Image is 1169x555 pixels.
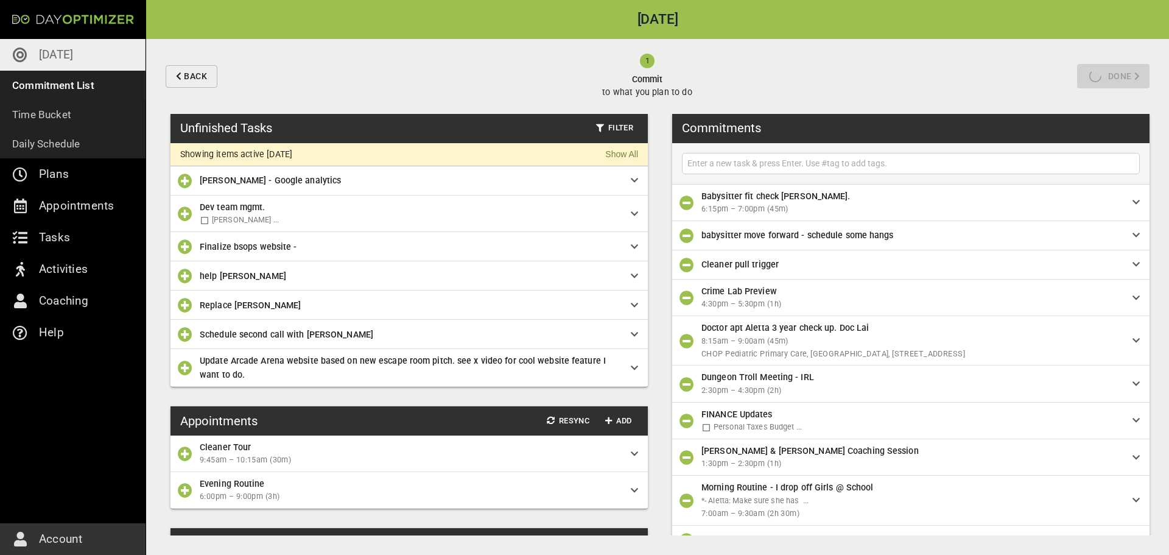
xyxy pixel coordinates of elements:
[170,261,648,291] div: help [PERSON_NAME]
[200,300,301,310] span: Replace [PERSON_NAME]
[170,166,648,196] div: [PERSON_NAME] - Google analytics
[701,286,777,296] span: Crime Lab Preview
[212,215,279,224] span: [PERSON_NAME] ...
[200,242,297,252] span: Finalize bsops website -
[39,529,82,549] p: Account
[200,490,621,503] span: 6:00pm – 9:00pm (3h)
[672,250,1150,280] div: Cleaner pull trigger
[701,458,1123,470] span: 1:30pm – 2:30pm (1h)
[682,119,761,137] h3: Commitments
[701,335,1123,348] span: 8:15am – 9:00am (45m)
[200,442,251,452] span: Cleaner Tour
[200,356,606,379] span: Update Arcade Arena website based on new escape room pitch. see x video for cool website feature ...
[602,86,692,99] p: to what you plan to do
[714,422,802,431] span: Personal Taxes Budget ...
[39,260,88,279] p: Activities
[685,156,1137,171] input: Enter a new task & press Enter. Use #tag to add tags.
[170,349,648,387] div: Update Arcade Arena website based on new escape room pitch. see x video for cool website feature ...
[701,230,894,240] span: babysitter move forward - schedule some hangs
[604,414,633,428] span: Add
[672,403,1150,439] div: FINANCE Updates Personal Taxes Budget ...
[12,15,134,24] img: Day Optimizer
[170,232,648,261] div: Finalize bsops website -
[701,446,919,456] span: [PERSON_NAME] & [PERSON_NAME] Coaching Session
[591,119,638,138] button: Filter
[672,316,1150,366] div: Doctor apt Aletta 3 year check up. Doc Lai8:15am – 9:00am (45m)CHOP Pediatric Primary Care, [GEOG...
[701,323,869,333] span: Doctor apt Aletta 3 year check up. Doc Lai
[222,39,1072,114] button: Committo what you plan to do
[596,121,633,135] span: Filter
[701,384,1123,397] span: 2:30pm – 4:30pm (2h)
[602,73,692,86] span: Commit
[547,414,589,428] span: Resync
[672,439,1150,476] div: [PERSON_NAME] & [PERSON_NAME] Coaching Session1:30pm – 2:30pm (1h)
[599,412,638,431] button: Add
[180,149,240,159] p: Showing items
[200,454,621,467] span: 9:45am – 10:15am (30m)
[12,135,80,152] p: Daily Schedule
[200,271,286,281] span: help [PERSON_NAME]
[170,291,648,320] div: Replace [PERSON_NAME]
[645,56,649,65] text: 1
[180,412,258,430] h3: Appointments
[672,185,1150,221] div: Babysitter fit check [PERSON_NAME].6:15pm – 7:00pm (45m)
[701,348,1123,361] span: CHOP Pediatric Primary Care, [GEOGRAPHIC_DATA], [STREET_ADDRESS]
[672,366,1150,402] div: Dungeon Troll Meeting - IRL2:30pm – 4:30pm (2h)
[184,69,207,84] span: Back
[672,221,1150,250] div: babysitter move forward - schedule some hangs
[701,372,814,382] span: Dungeon Troll Meeting - IRL
[146,13,1169,27] h2: [DATE]
[701,260,779,269] span: Cleaner pull trigger
[170,196,648,232] div: Dev team mgmt. [PERSON_NAME] ...
[200,202,265,212] span: Dev team mgmt.
[701,191,851,201] span: Babysitter fit check [PERSON_NAME].
[701,483,873,492] span: Morning Routine - I drop off Girls @ School
[672,526,1150,555] div: Recess 2026 Move things forward
[39,196,114,216] p: Appointments
[701,496,809,505] span: *- Aletta: Make sure she has ...
[240,149,292,159] p: active [DATE]
[701,409,773,419] span: FINANCE Updates
[542,412,594,431] button: Resync
[170,472,648,509] div: Evening Routine6:00pm – 9:00pm (3h)
[180,119,272,137] h3: Unfinished Tasks
[12,106,71,123] p: Time Bucket
[39,291,89,311] p: Coaching
[672,280,1150,316] div: Crime Lab Preview4:30pm – 5:30pm (1h)
[170,436,648,472] div: Cleaner Tour9:45am – 10:15am (30m)
[200,479,265,489] span: Evening Routine
[39,45,73,65] p: [DATE]
[200,175,341,185] span: [PERSON_NAME] - Google analytics
[166,65,217,88] button: Back
[39,164,69,184] p: Plans
[605,148,638,161] a: Show All
[599,534,638,553] button: Add
[701,298,1123,311] span: 4:30pm – 5:30pm (1h)
[180,534,231,552] h3: Activities
[170,320,648,349] div: Schedule second call with [PERSON_NAME]
[39,323,64,342] p: Help
[39,228,70,247] p: Tasks
[200,330,373,339] span: Schedule second call with [PERSON_NAME]
[701,203,1123,216] span: 6:15pm – 7:00pm (45m)
[701,535,837,545] span: Recess 2026 Move things forward
[12,77,94,94] p: Commitment List
[701,507,1123,520] span: 7:00am – 9:30am (2h 30m)
[672,476,1150,525] div: Morning Routine - I drop off Girls @ School*- Aletta: Make sure she has ...7:00am – 9:30am (2h 30m)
